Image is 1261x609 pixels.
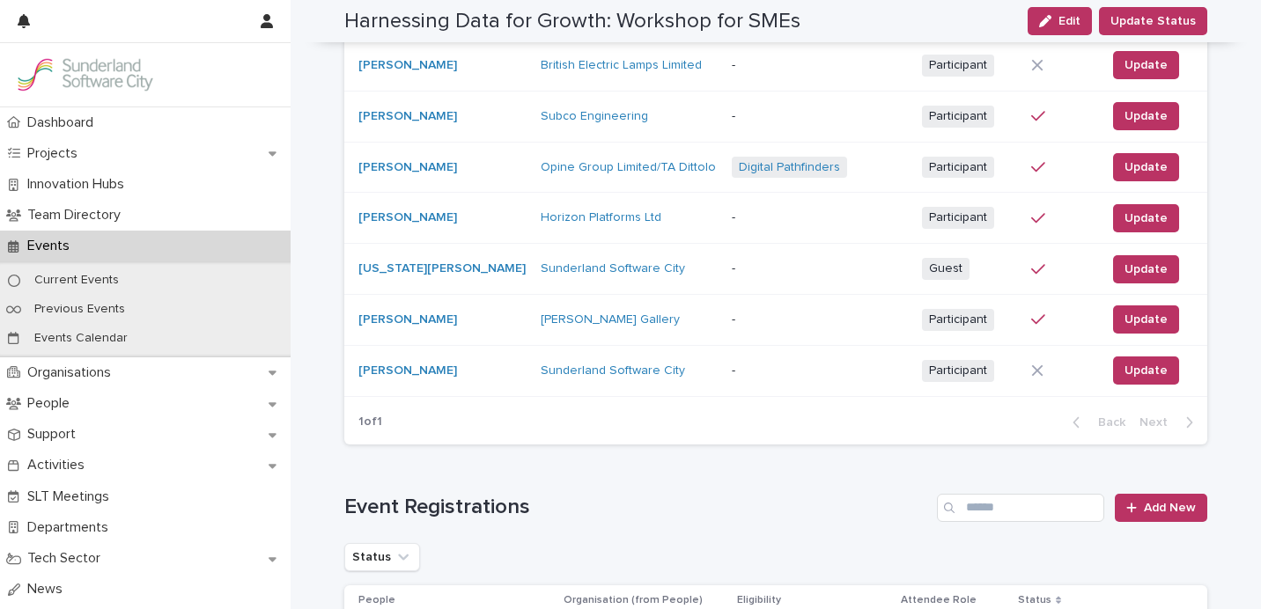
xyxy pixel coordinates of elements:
a: Subco Engineering [541,109,648,124]
a: Add New [1115,494,1207,522]
button: Update [1113,255,1179,283]
tr: [PERSON_NAME] Horizon Platforms Ltd -ParticipantUpdate [344,193,1207,244]
span: Update [1125,311,1168,328]
p: - [732,312,908,327]
p: - [732,210,908,225]
p: Events Calendar [20,331,142,346]
button: Back [1058,415,1132,430]
a: [PERSON_NAME] [358,160,457,175]
p: Dashboard [20,114,107,131]
span: Update [1125,107,1168,125]
span: Edit [1058,15,1080,27]
input: Search [937,494,1104,522]
p: - [732,58,908,73]
button: Update [1113,51,1179,79]
p: - [732,261,908,276]
a: [US_STATE][PERSON_NAME] [358,261,526,276]
h2: Harnessing Data for Growth: Workshop for SMEs [344,9,800,34]
tr: [PERSON_NAME] Subco Engineering -ParticipantUpdate [344,91,1207,142]
p: Support [20,426,90,443]
a: Digital Pathfinders [739,160,840,175]
span: Add New [1144,502,1196,514]
p: Activities [20,457,99,473]
p: Current Events [20,273,133,288]
button: Next [1132,415,1207,430]
p: Tech Sector [20,550,114,567]
a: [PERSON_NAME] [358,210,457,225]
button: Update [1113,153,1179,181]
p: 1 of 1 [344,400,396,444]
p: Events [20,238,84,254]
tr: [PERSON_NAME] British Electric Lamps Limited -ParticipantUpdate [344,40,1207,91]
button: Update [1113,305,1179,334]
span: Update [1125,209,1168,227]
p: Previous Events [20,302,139,317]
a: Sunderland Software City [541,363,685,378]
span: Update [1125,158,1168,176]
span: Participant [922,55,994,77]
p: SLT Meetings [20,488,123,505]
button: Update [1113,204,1179,232]
button: Update [1113,102,1179,130]
a: Opine Group Limited/TA Dittolo [541,160,716,175]
a: Sunderland Software City [541,261,685,276]
span: Participant [922,360,994,382]
h1: Event Registrations [344,495,930,520]
a: British Electric Lamps Limited [541,58,702,73]
a: [PERSON_NAME] [358,58,457,73]
a: [PERSON_NAME] Gallery [541,312,680,327]
p: Projects [20,145,92,162]
span: Update [1125,260,1168,278]
tr: [US_STATE][PERSON_NAME] Sunderland Software City -GuestUpdate [344,244,1207,295]
span: Update [1125,56,1168,74]
span: Participant [922,207,994,229]
span: Update [1125,362,1168,379]
a: [PERSON_NAME] [358,312,457,327]
span: Participant [922,106,994,128]
span: Participant [922,309,994,331]
button: Update Status [1099,7,1207,35]
span: Next [1139,416,1178,429]
p: - [732,109,908,124]
button: Update [1113,356,1179,385]
tr: [PERSON_NAME] Opine Group Limited/TA Dittolo Digital Pathfinders ParticipantUpdate [344,142,1207,193]
span: Update Status [1110,12,1196,30]
span: Back [1088,416,1125,429]
button: Status [344,543,420,571]
tr: [PERSON_NAME] [PERSON_NAME] Gallery -ParticipantUpdate [344,294,1207,345]
button: Edit [1028,7,1092,35]
a: Horizon Platforms Ltd [541,210,661,225]
p: News [20,581,77,598]
p: People [20,395,84,412]
p: Departments [20,519,122,536]
tr: [PERSON_NAME] Sunderland Software City -ParticipantUpdate [344,345,1207,396]
p: Organisations [20,364,125,381]
a: [PERSON_NAME] [358,109,457,124]
a: [PERSON_NAME] [358,363,457,378]
span: Participant [922,157,994,179]
p: - [732,363,908,378]
img: Kay6KQejSz2FjblR6DWv [14,57,155,92]
p: Team Directory [20,207,135,224]
p: Innovation Hubs [20,176,138,193]
span: Guest [922,258,970,280]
